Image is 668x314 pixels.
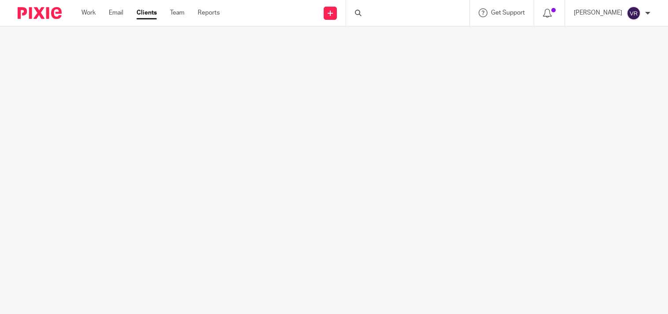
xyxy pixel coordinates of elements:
a: Reports [198,8,220,17]
p: [PERSON_NAME] [574,8,622,17]
a: Team [170,8,185,17]
img: svg%3E [627,6,641,20]
img: Pixie [18,7,62,19]
a: Clients [137,8,157,17]
a: Email [109,8,123,17]
a: Work [81,8,96,17]
span: Get Support [491,10,525,16]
